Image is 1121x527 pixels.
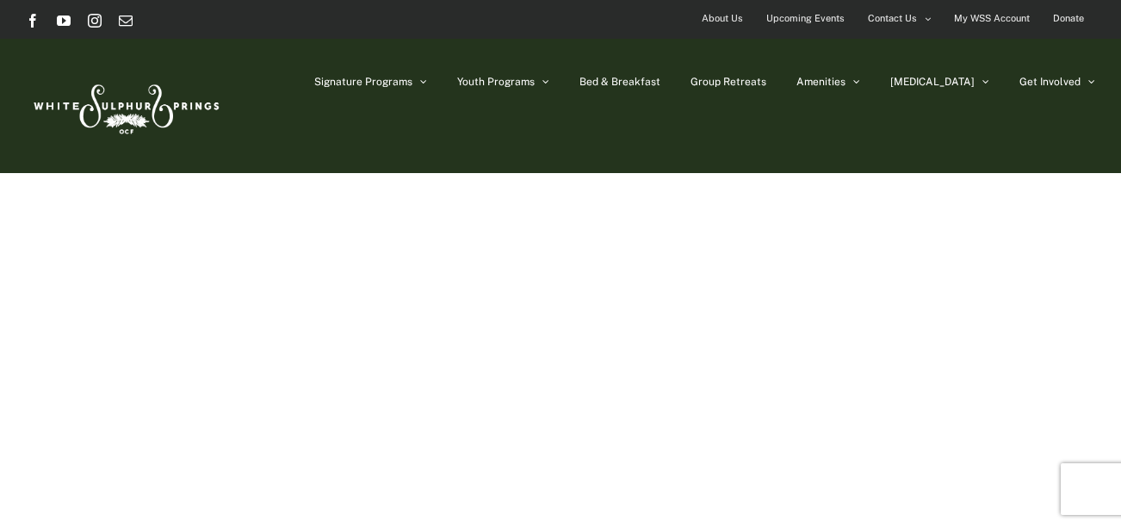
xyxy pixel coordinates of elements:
[868,6,917,31] span: Contact Us
[1019,77,1081,87] span: Get Involved
[457,77,535,87] span: Youth Programs
[119,14,133,28] a: Email
[579,39,660,125] a: Bed & Breakfast
[691,39,766,125] a: Group Retreats
[314,39,427,125] a: Signature Programs
[579,77,660,87] span: Bed & Breakfast
[88,14,102,28] a: Instagram
[26,65,224,146] img: White Sulphur Springs Logo
[1019,39,1095,125] a: Get Involved
[314,39,1095,125] nav: Main Menu
[691,77,766,87] span: Group Retreats
[890,39,989,125] a: [MEDICAL_DATA]
[954,6,1030,31] span: My WSS Account
[796,39,860,125] a: Amenities
[57,14,71,28] a: YouTube
[1053,6,1084,31] span: Donate
[26,14,40,28] a: Facebook
[457,39,549,125] a: Youth Programs
[766,6,845,31] span: Upcoming Events
[314,77,412,87] span: Signature Programs
[796,77,845,87] span: Amenities
[702,6,743,31] span: About Us
[890,77,975,87] span: [MEDICAL_DATA]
